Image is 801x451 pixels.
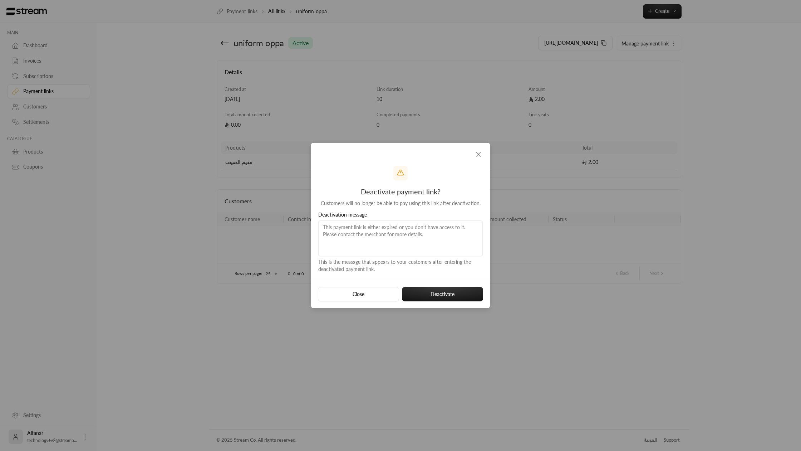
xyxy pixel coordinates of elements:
div: Deactivate payment link? [318,186,483,197]
button: Deactivate [402,287,483,301]
div: Customers will no longer be able to pay using this link after deactivation. [318,200,483,207]
button: Close [318,287,399,301]
div: Deactivation message [318,211,483,218]
p: This is the message that appears to your customers after entering the deactivated payment link. [318,256,483,273]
